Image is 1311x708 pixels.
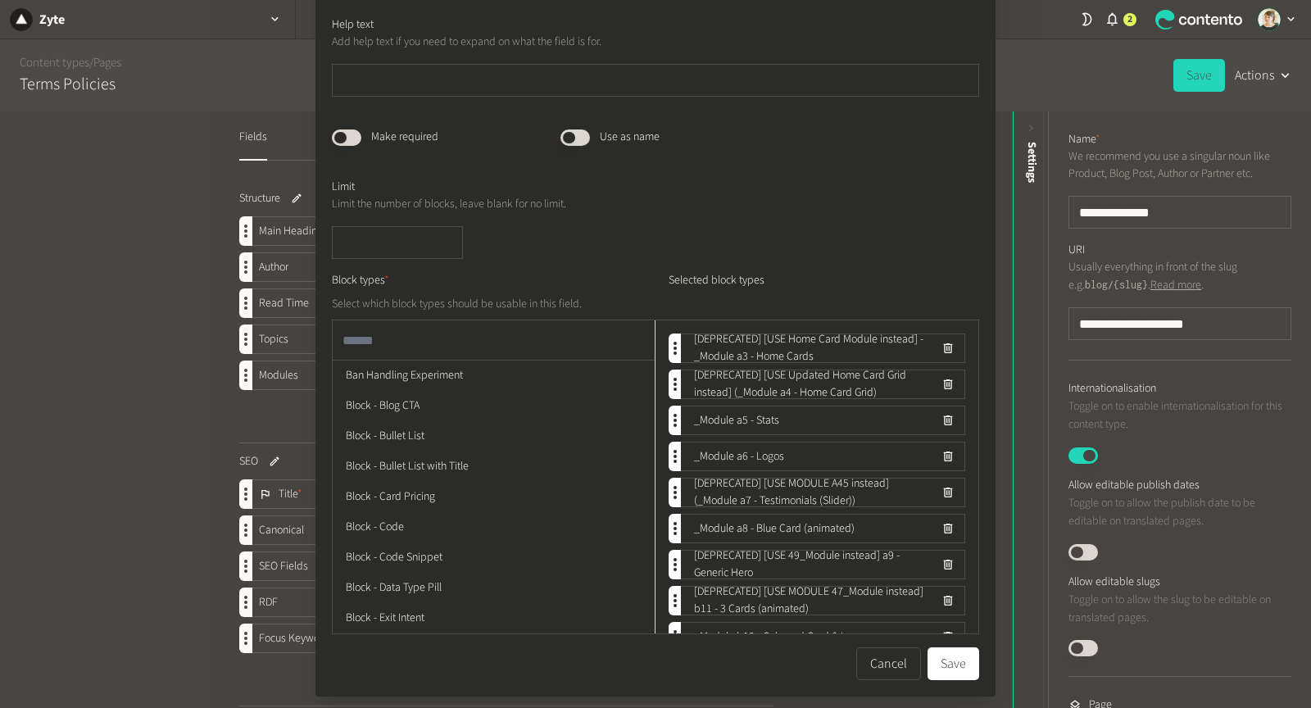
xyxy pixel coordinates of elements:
[332,179,355,196] label: Limit
[669,272,979,313] label: Selected block types
[600,129,660,146] label: Use as name
[681,448,784,465] span: _Module a6 - Logos
[333,542,655,573] li: Block - Code Snippet
[332,296,655,313] p: Select which block types should be usable in this field.
[333,603,655,633] li: Block - Exit Intent
[332,272,389,289] label: Block types
[928,647,979,680] button: Save
[681,412,779,429] span: _Module a5 - Stats
[333,361,655,391] li: Ban Handling Experiment
[681,547,932,582] span: [DEPRECATED] [USE 49_Module instead] a9 - Generic Hero
[332,16,374,34] label: Help text
[332,196,979,213] p: Limit the number of blocks, leave blank for no limit.
[333,452,655,482] li: Block - Bullet List with Title
[681,583,932,618] span: [DEPRECATED] [USE MODULE 47_Module instead] b11 - 3 Cards (animated)
[371,129,438,146] label: Make required
[681,520,855,538] span: _Module a8 - Blue Card (animated)
[333,421,655,452] li: Block - Bullet List
[333,573,655,603] li: Block - Data Type Pill
[681,331,932,365] span: [DEPRECATED] [USE Home Card Module instead] -_Module a3 - Home Cards
[332,34,979,51] p: Add help text if you need to expand on what the field is for.
[333,482,655,512] li: Block - Card Pricing
[333,512,655,542] li: Block - Code
[856,647,921,680] button: Cancel
[681,475,932,510] span: [DEPRECATED] [USE MODULE A45 instead] (_Module a7 - Testimonials (Slider))
[681,367,932,402] span: [DEPRECATED] [USE Updated Home Card Grid instead] (_Module a4 - Home Card Grid)
[681,629,869,646] span: _Module b12 - Coloured Card & Image
[333,391,655,421] li: Block - Blog CTA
